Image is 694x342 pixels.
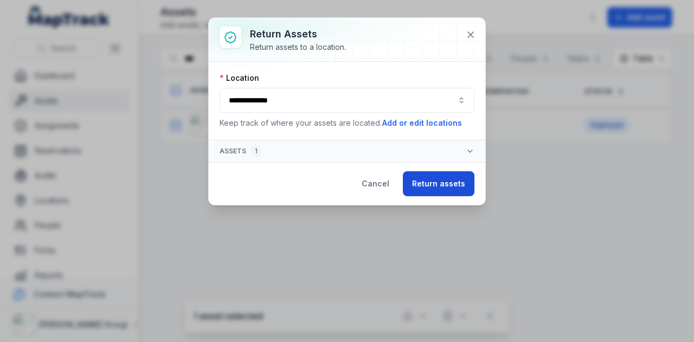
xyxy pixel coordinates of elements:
button: Return assets [403,171,474,196]
button: Assets1 [209,140,485,162]
label: Location [220,73,259,83]
div: Return assets to a location. [250,42,346,53]
button: Add or edit locations [382,117,462,129]
p: Keep track of where your assets are located. [220,117,474,129]
div: 1 [250,145,262,158]
button: Cancel [352,171,399,196]
span: Assets [220,145,262,158]
h3: Return assets [250,27,346,42]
